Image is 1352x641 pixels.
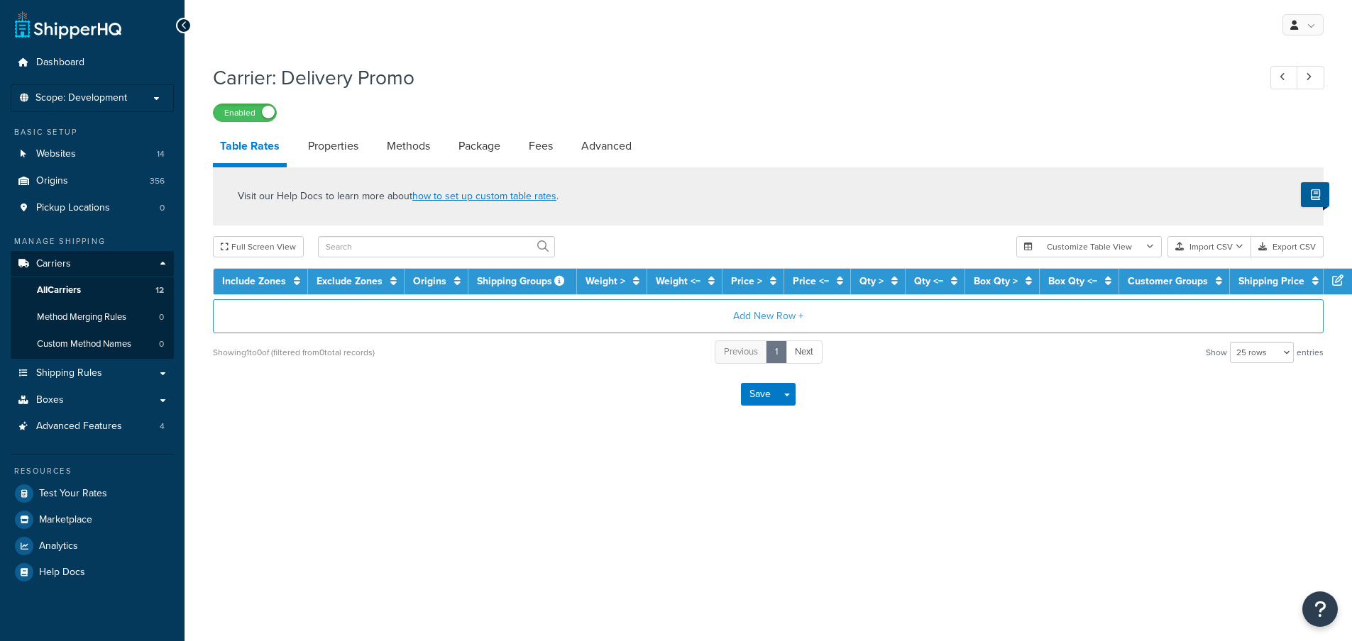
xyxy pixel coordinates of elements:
[1167,236,1251,257] button: Import CSV
[11,559,174,585] a: Help Docs
[1301,182,1329,207] button: Show Help Docs
[11,251,174,277] a: Carriers
[157,148,165,160] span: 14
[451,129,507,163] a: Package
[318,236,555,257] input: Search
[159,338,164,350] span: 0
[301,129,366,163] a: Properties
[11,465,174,477] div: Resources
[11,413,174,440] a: Advanced Features4
[786,340,823,364] a: Next
[238,189,559,204] p: Visit our Help Docs to learn more about .
[11,141,174,167] a: Websites14
[1297,342,1324,362] span: entries
[766,340,787,364] a: 1
[1297,66,1324,89] a: Next Record
[11,126,174,138] div: Basic Setup
[11,507,174,533] a: Marketplace
[1048,274,1097,289] a: Box Qty <=
[213,64,1244,91] h1: Carrier: Delivery Promo
[36,175,68,187] span: Origins
[11,331,174,357] a: Custom Method Names0
[35,92,127,104] span: Scope: Development
[724,345,758,358] span: Previous
[1206,342,1227,362] span: Show
[1128,274,1208,289] a: Customer Groups
[213,342,375,362] div: Showing 1 to 0 of (filtered from 0 total records)
[715,340,767,364] a: Previous
[795,345,813,358] span: Next
[160,202,165,214] span: 0
[36,258,71,270] span: Carriers
[150,175,165,187] span: 356
[468,269,577,294] th: Shipping Groups
[11,195,174,221] a: Pickup Locations0
[586,274,625,289] a: Weight >
[741,383,779,406] button: Save
[39,540,78,552] span: Analytics
[412,189,556,204] a: how to set up custom table rates
[11,195,174,221] li: Pickup Locations
[1016,236,1162,257] button: Customize Table View
[159,311,164,323] span: 0
[11,251,174,359] li: Carriers
[656,274,700,289] a: Weight <=
[214,104,276,121] label: Enabled
[222,274,286,289] a: Include Zones
[160,420,165,433] span: 4
[36,57,84,69] span: Dashboard
[11,168,174,194] li: Origins
[39,514,92,526] span: Marketplace
[413,274,446,289] a: Origins
[574,129,639,163] a: Advanced
[11,168,174,194] a: Origins356
[859,274,884,289] a: Qty >
[39,567,85,579] span: Help Docs
[974,274,1018,289] a: Box Qty >
[11,304,174,330] li: Method Merging Rules
[793,274,829,289] a: Price <=
[36,394,64,406] span: Boxes
[36,202,110,214] span: Pickup Locations
[914,274,943,289] a: Qty <=
[317,274,383,289] a: Exclude Zones
[522,129,560,163] a: Fees
[155,284,164,296] span: 12
[213,299,1324,333] button: Add New Row +
[11,50,174,76] a: Dashboard
[1238,274,1304,289] a: Shipping Price
[1270,66,1298,89] a: Previous Record
[11,304,174,330] a: Method Merging Rules0
[11,277,174,303] a: AllCarriers12
[1302,591,1338,627] button: Open Resource Center
[1251,236,1324,257] button: Export CSV
[11,360,174,386] a: Shipping Rules
[11,331,174,357] li: Custom Method Names
[213,129,287,167] a: Table Rates
[11,533,174,559] a: Analytics
[11,481,174,506] a: Test Your Rates
[36,420,122,433] span: Advanced Features
[37,311,126,323] span: Method Merging Rules
[380,129,437,163] a: Methods
[213,236,304,257] button: Full Screen View
[11,387,174,413] a: Boxes
[37,338,131,350] span: Custom Method Names
[731,274,762,289] a: Price >
[39,488,107,500] span: Test Your Rates
[11,413,174,440] li: Advanced Features
[36,367,102,379] span: Shipping Rules
[36,148,76,160] span: Websites
[11,235,174,247] div: Manage Shipping
[37,284,81,296] span: All Carriers
[11,141,174,167] li: Websites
